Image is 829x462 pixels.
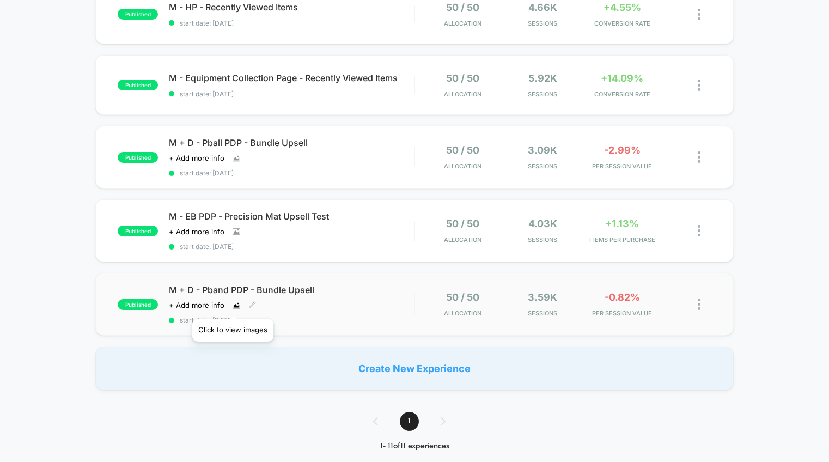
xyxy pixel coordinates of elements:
span: M - Equipment Collection Page - Recently Viewed Items [169,72,414,83]
span: 50 / 50 [446,291,479,303]
span: published [118,299,158,310]
span: published [118,226,158,236]
span: M - HP - Recently Viewed Items [169,2,414,13]
span: PER SESSION VALUE [585,162,659,170]
img: close [698,151,700,163]
span: M - EB PDP - Precision Mat Upsell Test [169,211,414,222]
img: close [698,9,700,20]
span: 3.09k [528,144,557,156]
span: Sessions [505,309,580,317]
div: 1 - 11 of 11 experiences [362,442,467,451]
span: start date: [DATE] [169,19,414,27]
span: Allocation [444,20,481,27]
span: 50 / 50 [446,144,479,156]
div: Create New Experience [95,346,734,390]
span: published [118,9,158,20]
span: + Add more info [169,227,224,236]
span: +14.09% [601,72,643,84]
span: 50 / 50 [446,218,479,229]
span: 5.92k [528,72,557,84]
span: Allocation [444,236,481,244]
span: +1.13% [605,218,639,229]
span: published [118,152,158,163]
span: + Add more info [169,301,224,309]
img: close [698,80,700,91]
span: 50 / 50 [446,2,479,13]
span: 3.59k [528,291,557,303]
span: M + D - Pband PDP - Bundle Upsell [169,284,414,295]
span: Allocation [444,309,481,317]
span: Sessions [505,236,580,244]
span: M + D - Pball PDP - Bundle Upsell [169,137,414,148]
span: Sessions [505,20,580,27]
span: start date: [DATE] [169,242,414,251]
img: close [698,225,700,236]
img: close [698,299,700,310]
span: Sessions [505,90,580,98]
span: CONVERSION RATE [585,90,659,98]
span: Allocation [444,90,481,98]
span: 4.03k [528,218,557,229]
span: Sessions [505,162,580,170]
span: CONVERSION RATE [585,20,659,27]
span: +4.55% [604,2,641,13]
span: start date: [DATE] [169,169,414,177]
span: -0.82% [605,291,640,303]
span: start date: [DATE] [169,90,414,98]
span: PER SESSION VALUE [585,309,659,317]
span: 50 / 50 [446,72,479,84]
span: start date: [DATE] [169,316,414,324]
span: -2.99% [604,144,641,156]
span: 1 [400,412,419,431]
span: 4.66k [528,2,557,13]
span: ITEMS PER PURCHASE [585,236,659,244]
span: Allocation [444,162,481,170]
span: published [118,80,158,90]
span: + Add more info [169,154,224,162]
